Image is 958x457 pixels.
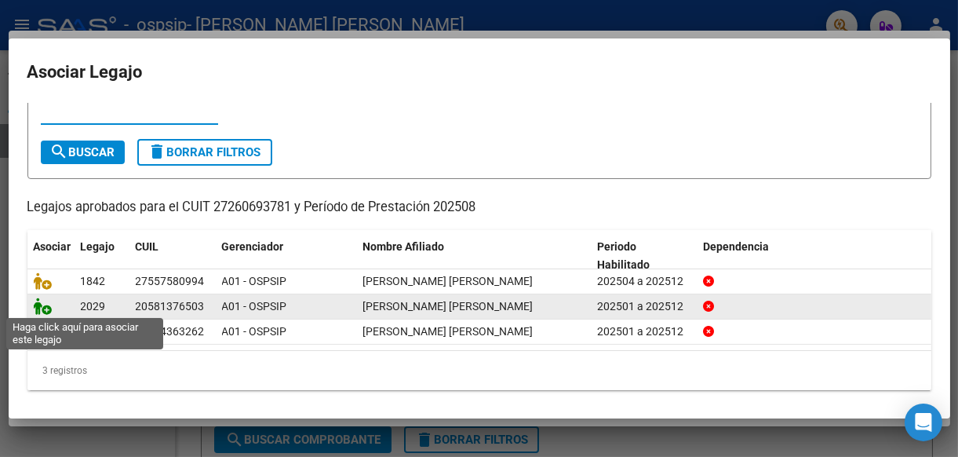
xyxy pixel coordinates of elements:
[597,298,690,316] div: 202501 a 202512
[591,230,697,282] datatable-header-cell: Periodo Habilitado
[363,325,534,338] span: ROMERO BAUTISTA ALEJANDRO
[222,300,287,313] span: A01 - OSPSIP
[363,240,445,253] span: Nombre Afiliado
[50,145,115,159] span: Buscar
[81,300,106,313] span: 2029
[222,325,287,338] span: A01 - OSPSIP
[41,141,125,164] button: Buscar
[75,230,129,282] datatable-header-cell: Legajo
[216,230,357,282] datatable-header-cell: Gerenciador
[357,230,592,282] datatable-header-cell: Nombre Afiliado
[222,275,287,287] span: A01 - OSPSIP
[148,142,167,161] mat-icon: delete
[597,323,690,341] div: 202501 a 202512
[137,139,272,166] button: Borrar Filtros
[597,272,690,291] div: 202504 a 202512
[905,404,942,441] div: Open Intercom Messenger
[27,230,75,282] datatable-header-cell: Asociar
[136,323,205,341] div: 20554363262
[136,240,159,253] span: CUIL
[136,298,205,316] div: 20581376503
[597,240,650,271] span: Periodo Habilitado
[222,240,284,253] span: Gerenciador
[27,57,931,87] h2: Asociar Legajo
[50,142,69,161] mat-icon: search
[81,275,106,287] span: 1842
[697,230,931,282] datatable-header-cell: Dependencia
[34,240,71,253] span: Asociar
[363,275,534,287] span: IRIARTE BELLA NICOLE
[136,272,205,291] div: 27557580994
[27,351,931,390] div: 3 registros
[81,325,106,338] span: 1925
[363,300,534,313] span: RODRIGUEZ NIEVA DANTE JOAQUIN
[148,145,261,159] span: Borrar Filtros
[27,198,931,218] p: Legajos aprobados para el CUIT 27260693781 y Período de Prestación 202508
[703,240,769,253] span: Dependencia
[129,230,216,282] datatable-header-cell: CUIL
[81,240,115,253] span: Legajo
